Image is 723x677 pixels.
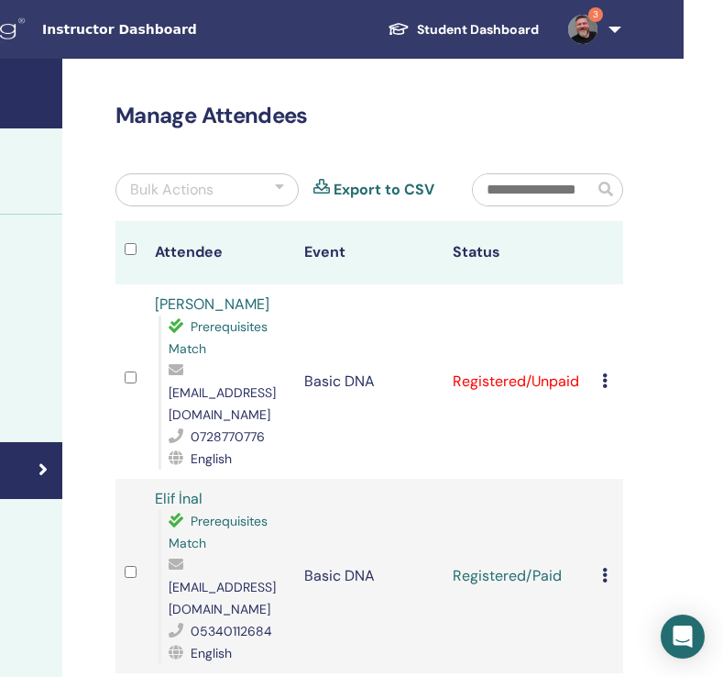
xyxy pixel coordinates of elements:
[568,15,597,44] img: default.jpg
[191,428,265,445] span: 0728770776
[295,284,444,479] td: Basic DNA
[334,179,434,201] a: Export to CSV
[295,221,444,284] th: Event
[588,7,603,22] span: 3
[444,221,593,284] th: Status
[373,13,553,47] a: Student Dashboard
[155,489,203,508] a: Elif İnal
[169,579,276,617] span: [EMAIL_ADDRESS][DOMAIN_NAME]
[191,645,232,661] span: English
[295,479,444,673] td: Basic DNA
[169,384,276,423] span: [EMAIL_ADDRESS][DOMAIN_NAME]
[146,221,295,284] th: Attendee
[130,179,214,201] div: Bulk Actions
[191,623,272,639] span: 05340112684
[169,318,268,357] span: Prerequisites Match
[115,103,623,129] h2: Manage Attendees
[169,513,268,551] span: Prerequisites Match
[661,615,705,659] div: Open Intercom Messenger
[42,20,317,39] span: Instructor Dashboard
[191,450,232,467] span: English
[155,294,269,314] a: [PERSON_NAME]
[388,21,410,37] img: graduation-cap-white.svg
